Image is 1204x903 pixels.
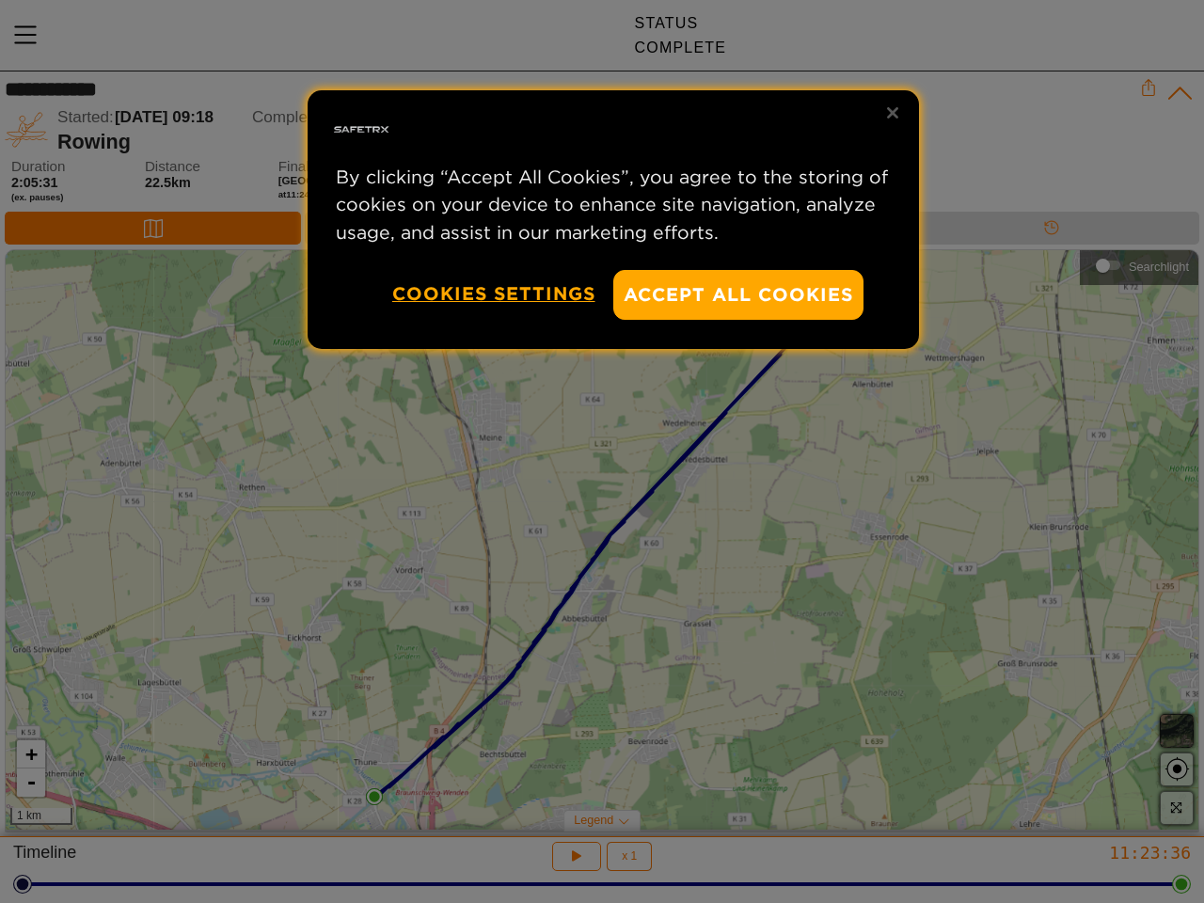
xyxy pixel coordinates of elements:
button: Cookies Settings [392,270,595,318]
img: Safe Tracks [331,100,391,160]
button: Accept All Cookies [613,270,863,320]
p: By clicking “Accept All Cookies”, you agree to the storing of cookies on your device to enhance s... [336,164,891,246]
button: Close [872,92,913,134]
div: Privacy [308,90,919,349]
